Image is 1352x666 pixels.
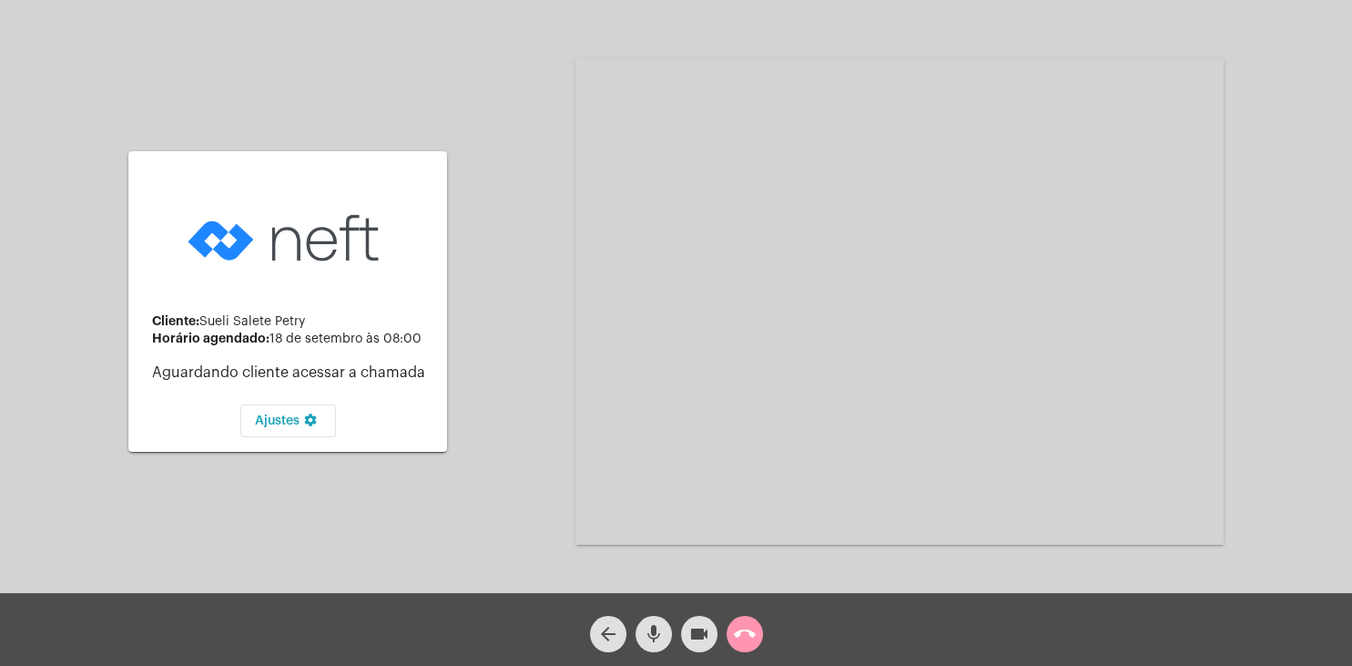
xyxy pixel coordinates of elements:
[597,623,619,645] mat-icon: arrow_back
[152,332,269,344] strong: Horário agendado:
[643,623,665,645] mat-icon: mic
[152,314,432,329] div: Sueli Salete Petry
[152,364,432,381] p: Aguardando cliente acessar a chamada
[300,413,321,435] mat-icon: settings
[152,314,199,327] strong: Cliente:
[152,332,432,346] div: 18 de setembro às 08:00
[255,415,321,427] span: Ajustes
[183,186,392,291] img: logo-neft-novo-2.png
[734,623,756,645] mat-icon: call_end
[240,405,336,437] button: Ajustes
[688,623,710,645] mat-icon: videocam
